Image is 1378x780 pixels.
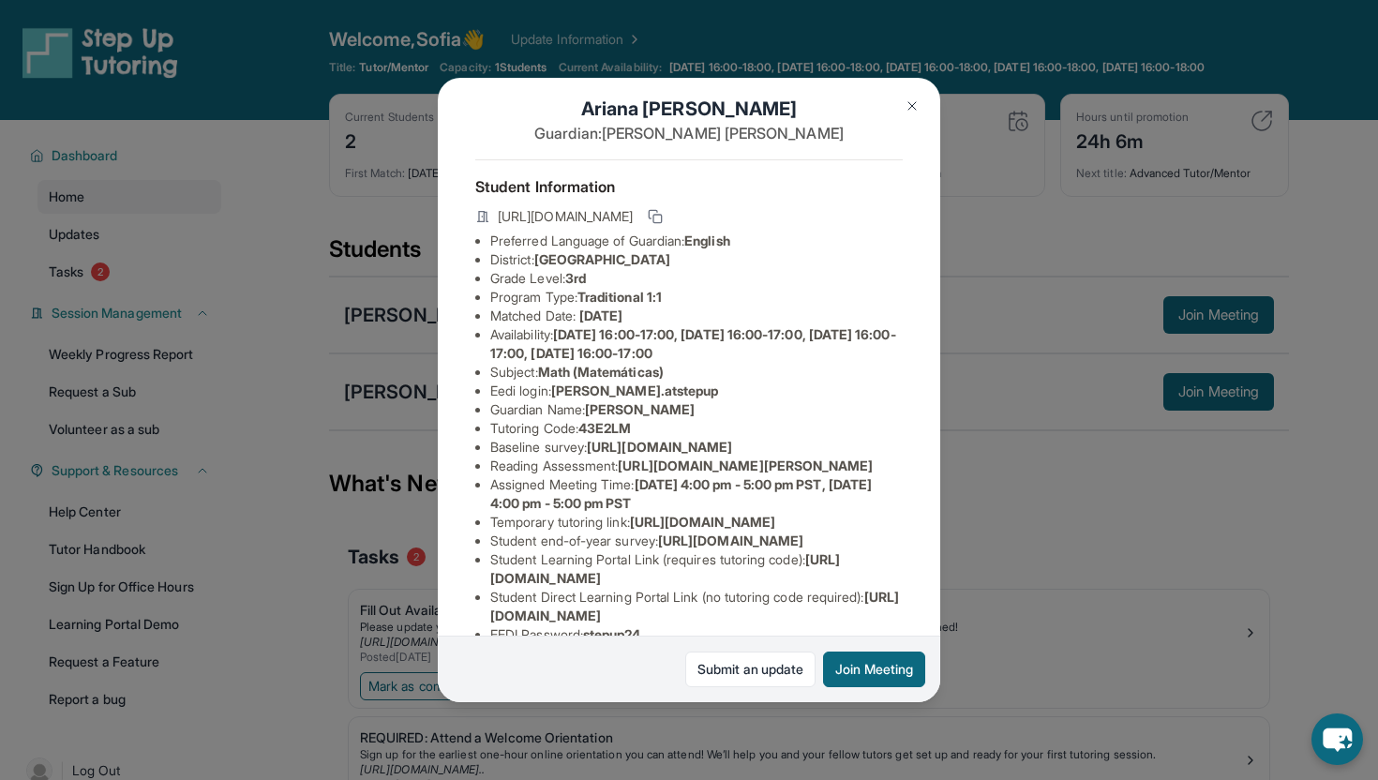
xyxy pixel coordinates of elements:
[490,419,903,438] li: Tutoring Code :
[578,420,631,436] span: 43E2LM
[490,232,903,250] li: Preferred Language of Guardian:
[490,475,903,513] li: Assigned Meeting Time :
[618,457,873,473] span: [URL][DOMAIN_NAME][PERSON_NAME]
[490,382,903,400] li: Eedi login :
[490,550,903,588] li: Student Learning Portal Link (requires tutoring code) :
[490,325,903,363] li: Availability:
[551,382,719,398] span: [PERSON_NAME].atstepup
[685,652,816,687] a: Submit an update
[490,532,903,550] li: Student end-of-year survey :
[1311,713,1363,765] button: chat-button
[475,96,903,122] h1: Ariana [PERSON_NAME]
[498,207,633,226] span: [URL][DOMAIN_NAME]
[534,251,670,267] span: [GEOGRAPHIC_DATA]
[490,476,872,511] span: [DATE] 4:00 pm - 5:00 pm PST, [DATE] 4:00 pm - 5:00 pm PST
[490,326,896,361] span: [DATE] 16:00-17:00, [DATE] 16:00-17:00, [DATE] 16:00-17:00, [DATE] 16:00-17:00
[905,98,920,113] img: Close Icon
[579,307,622,323] span: [DATE]
[587,439,732,455] span: [URL][DOMAIN_NAME]
[644,205,667,228] button: Copy link
[585,401,695,417] span: [PERSON_NAME]
[630,514,775,530] span: [URL][DOMAIN_NAME]
[565,270,586,286] span: 3rd
[490,588,903,625] li: Student Direct Learning Portal Link (no tutoring code required) :
[823,652,925,687] button: Join Meeting
[490,250,903,269] li: District:
[490,363,903,382] li: Subject :
[490,513,903,532] li: Temporary tutoring link :
[538,364,664,380] span: Math (Matemáticas)
[490,307,903,325] li: Matched Date:
[577,289,662,305] span: Traditional 1:1
[490,625,903,644] li: EEDI Password :
[490,400,903,419] li: Guardian Name :
[583,626,641,642] span: stepup24
[490,288,903,307] li: Program Type:
[490,457,903,475] li: Reading Assessment :
[684,232,730,248] span: English
[490,438,903,457] li: Baseline survey :
[475,175,903,198] h4: Student Information
[475,122,903,144] p: Guardian: [PERSON_NAME] [PERSON_NAME]
[658,532,803,548] span: [URL][DOMAIN_NAME]
[490,269,903,288] li: Grade Level:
